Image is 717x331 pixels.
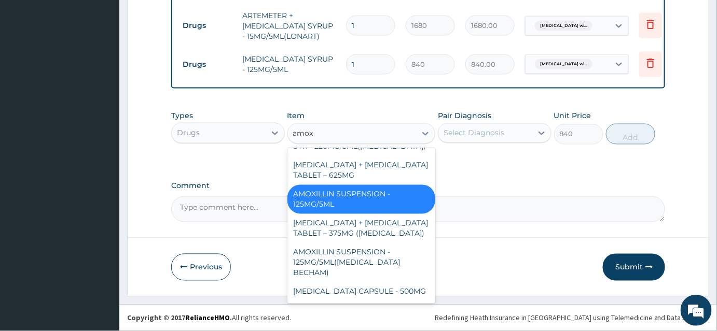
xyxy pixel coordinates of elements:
[603,254,665,281] button: Submit
[287,282,436,301] div: [MEDICAL_DATA] CAPSULE - 500MG
[287,243,436,282] div: AMOXILLIN SUSPENSION - 125MG/5ML([MEDICAL_DATA] BECHAM)
[177,55,237,74] td: Drugs
[54,58,174,71] div: Chat with us now
[171,182,665,191] label: Comment
[606,124,655,145] button: Add
[171,254,231,281] button: Previous
[554,110,591,121] label: Unit Price
[127,313,232,323] strong: Copyright © 2017 .
[19,52,42,78] img: d_794563401_company_1708531726252_794563401
[177,16,237,35] td: Drugs
[287,185,436,214] div: AMOXILLIN SUSPENSION - 125MG/5ML
[5,221,198,257] textarea: Type your message and hit 'Enter'
[177,128,200,138] div: Drugs
[237,5,341,47] td: ARTEMETER + [MEDICAL_DATA] SYRUP - 15MG/5ML(LONART)
[237,49,341,80] td: [MEDICAL_DATA] SYRUP - 125MG/5ML
[444,128,504,138] div: Select Diagnosis
[287,110,305,121] label: Item
[287,156,436,185] div: [MEDICAL_DATA] + [MEDICAL_DATA] TABLET – 625MG
[60,99,143,204] span: We're online!
[287,214,436,243] div: [MEDICAL_DATA] + [MEDICAL_DATA] TABLET – 375MG ([MEDICAL_DATA])
[119,305,717,331] footer: All rights reserved.
[535,59,592,69] span: [MEDICAL_DATA] wi...
[535,21,592,31] span: [MEDICAL_DATA] wi...
[287,301,436,330] div: [MEDICAL_DATA] + [MEDICAL_DATA] INJECTION – 1200MG
[185,313,230,323] a: RelianceHMO
[435,313,709,323] div: Redefining Heath Insurance in [GEOGRAPHIC_DATA] using Telemedicine and Data Science!
[171,111,193,120] label: Types
[438,110,491,121] label: Pair Diagnosis
[170,5,195,30] div: Minimize live chat window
